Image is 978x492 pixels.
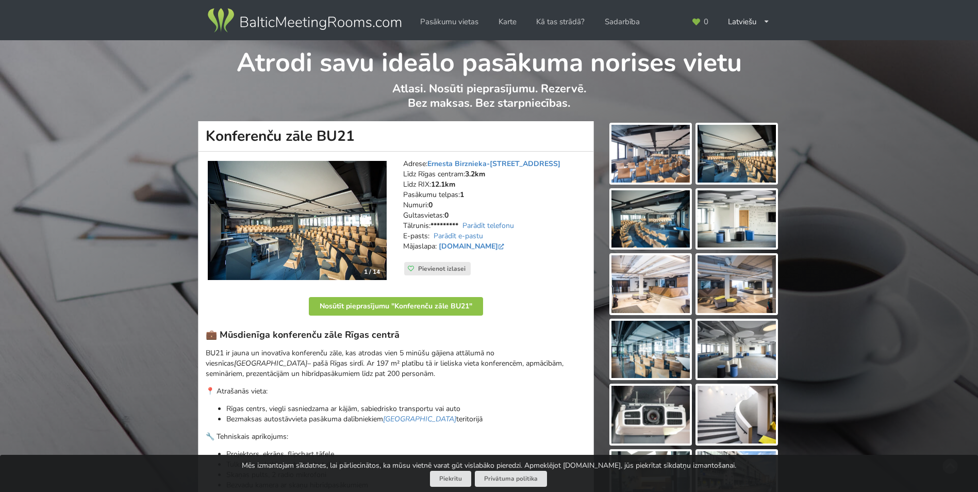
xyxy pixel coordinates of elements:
[491,12,524,32] a: Karte
[206,348,586,379] p: BU21 ir jauna un inovatīva konferenču zāle, kas atrodas vien 5 minūšu gājiena attālumā no viesnīc...
[383,414,456,424] a: [GEOGRAPHIC_DATA]
[358,264,386,280] div: 1 / 14
[206,6,403,35] img: Baltic Meeting Rooms
[206,386,586,397] p: 📍 Atrašanās vieta:
[431,179,455,189] strong: 12.1km
[444,210,449,220] strong: 0
[439,241,506,251] a: [DOMAIN_NAME]
[403,159,586,262] address: Adrese: Līdz Rīgas centram: Līdz RIX: Pasākumu telpas: Numuri: Gultasvietas: Tālrunis: E-pasts: M...
[529,12,592,32] a: Kā tas strādā?
[611,321,690,379] img: Konferenču zāle BU21 | Rīga | Pasākumu vieta - galerijas bilde
[427,159,560,169] a: Ernesta Birznieka-[STREET_ADDRESS]
[704,18,708,26] span: 0
[198,121,594,152] h1: Konferenču zāle BU21
[234,358,307,368] em: [GEOGRAPHIC_DATA]
[434,231,483,241] a: Parādīt e-pastu
[611,125,690,183] img: Konferenču zāle BU21 | Rīga | Pasākumu vieta - galerijas bilde
[475,471,547,487] a: Privātuma politika
[418,265,466,273] span: Pievienot izlasei
[698,190,776,248] img: Konferenču zāle BU21 | Rīga | Pasākumu vieta - galerijas bilde
[208,161,387,281] a: Konferenču centrs | Rīga | Konferenču zāle BU21 1 / 14
[698,255,776,313] img: Konferenču zāle BU21 | Rīga | Pasākumu vieta - galerijas bilde
[698,125,776,183] img: Konferenču zāle BU21 | Rīga | Pasākumu vieta - galerijas bilde
[198,81,780,121] p: Atlasi. Nosūti pieprasījumu. Rezervē. Bez maksas. Bez starpniecības.
[598,12,647,32] a: Sadarbība
[611,190,690,248] img: Konferenču zāle BU21 | Rīga | Pasākumu vieta - galerijas bilde
[428,200,433,210] strong: 0
[226,449,586,460] p: Projektors, ekrāns, flipchart tāfele
[430,471,471,487] button: Piekrītu
[721,12,777,32] div: Latviešu
[698,321,776,379] img: Konferenču zāle BU21 | Rīga | Pasākumu vieta - galerijas bilde
[462,221,514,231] a: Parādīt telefonu
[208,161,387,281] img: Konferenču centrs | Rīga | Konferenču zāle BU21
[309,297,483,316] button: Nosūtīt pieprasījumu "Konferenču zāle BU21"
[206,432,586,442] p: 🔧 Tehniskais aprīkojums:
[698,386,776,444] img: Konferenču zāle BU21 | Rīga | Pasākumu vieta - galerijas bilde
[460,190,464,200] strong: 1
[226,404,586,414] p: Rīgas centrs, viegli sasniedzama ar kājām, sabiedrisko transportu vai auto
[611,255,690,313] img: Konferenču zāle BU21 | Rīga | Pasākumu vieta - galerijas bilde
[198,40,780,79] h1: Atrodi savu ideālo pasākuma norises vietu
[611,386,690,444] img: Konferenču zāle BU21 | Rīga | Pasākumu vieta - galerijas bilde
[413,12,486,32] a: Pasākumu vietas
[206,329,586,341] h3: 💼 Mūsdienīga konferenču zāle Rīgas centrā
[226,414,586,424] p: Bezmaksas autostāvvieta pasākuma dalībniekiem teritorijā
[465,169,485,179] strong: 3.2km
